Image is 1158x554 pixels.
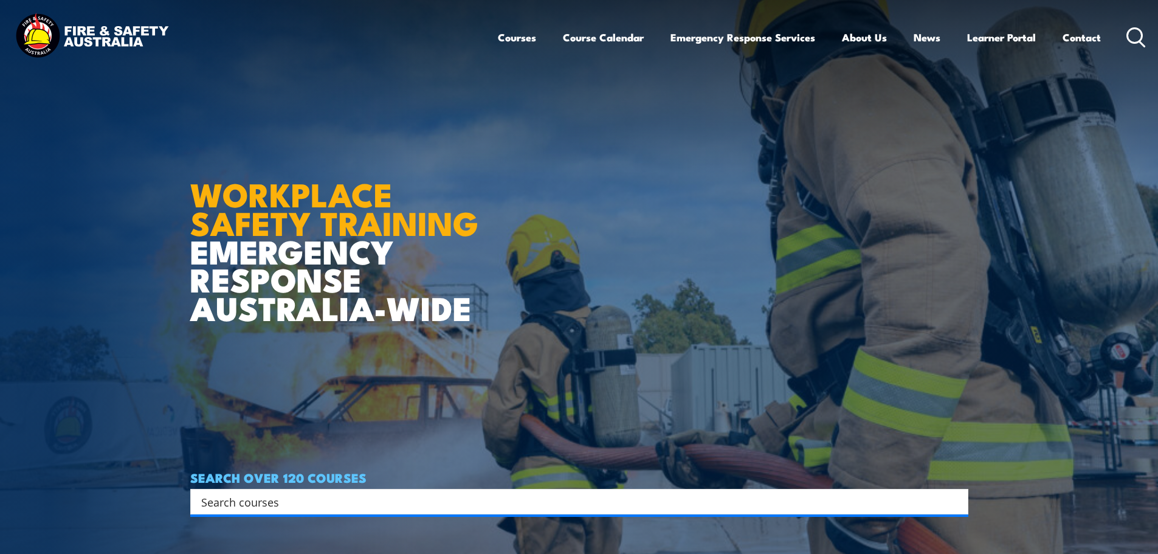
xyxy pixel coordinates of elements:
[190,168,478,247] strong: WORKPLACE SAFETY TRAINING
[670,21,815,54] a: Emergency Response Services
[190,471,968,484] h4: SEARCH OVER 120 COURSES
[842,21,887,54] a: About Us
[914,21,940,54] a: News
[563,21,644,54] a: Course Calendar
[498,21,536,54] a: Courses
[204,493,944,510] form: Search form
[1063,21,1101,54] a: Contact
[201,493,942,511] input: Search input
[190,149,488,322] h1: EMERGENCY RESPONSE AUSTRALIA-WIDE
[947,493,964,510] button: Search magnifier button
[967,21,1036,54] a: Learner Portal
